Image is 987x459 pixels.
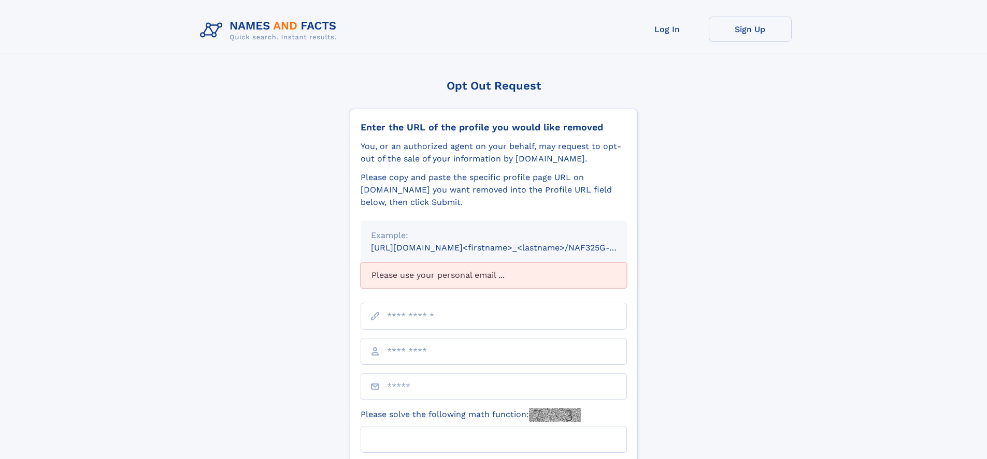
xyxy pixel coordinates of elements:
div: You, or an authorized agent on your behalf, may request to opt-out of the sale of your informatio... [361,140,627,165]
div: Enter the URL of the profile you would like removed [361,122,627,133]
label: Please solve the following math function: [361,408,581,422]
div: Opt Out Request [350,79,638,92]
a: Log In [626,17,709,42]
div: Please copy and paste the specific profile page URL on [DOMAIN_NAME] you want removed into the Pr... [361,171,627,209]
div: Example: [371,229,617,242]
a: Sign Up [709,17,792,42]
img: Logo Names and Facts [196,17,345,45]
small: [URL][DOMAIN_NAME]<firstname>_<lastname>/NAF325G-xxxxxxxx [371,243,647,253]
div: Please use your personal email ... [361,262,627,288]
